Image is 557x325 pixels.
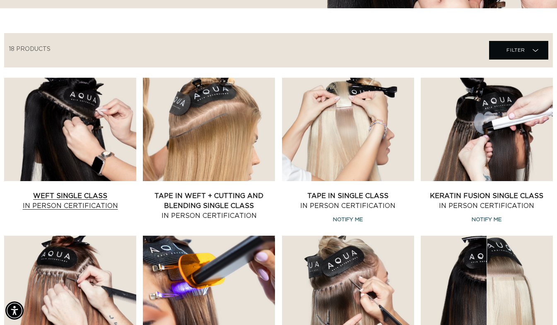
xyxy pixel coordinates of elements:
[516,285,557,325] iframe: Chat Widget
[282,191,414,211] a: Tape In Single Class In Person Certification
[5,301,24,320] div: Accessibility Menu
[4,191,136,211] a: Weft Single Class In Person Certification
[9,46,51,52] span: 18 products
[143,191,275,221] a: Tape In Weft + Cutting and Blending Single Class In Person Certification
[506,42,525,58] span: Filter
[421,191,553,211] a: Keratin Fusion Single Class In Person Certification
[489,41,548,60] summary: Filter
